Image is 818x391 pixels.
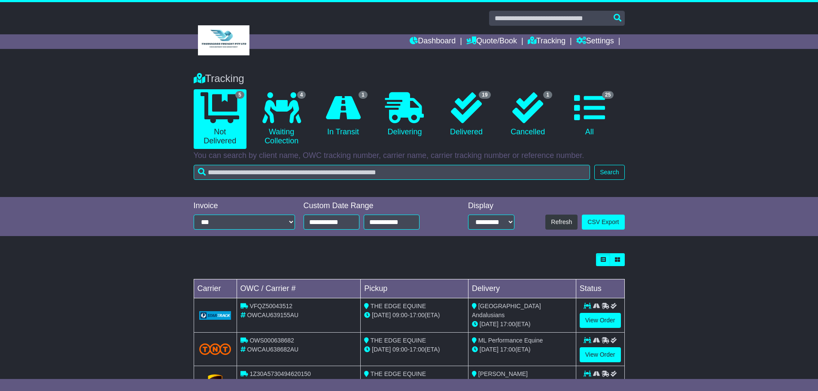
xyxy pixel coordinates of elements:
[249,370,310,377] span: 1Z30A5730494620150
[364,345,465,354] div: - (ETA)
[468,201,514,211] div: Display
[580,313,621,328] a: View Order
[361,279,468,298] td: Pickup
[466,34,517,49] a: Quote/Book
[255,89,308,149] a: 4 Waiting Collection
[378,89,431,140] a: Delivering
[478,370,528,377] span: [PERSON_NAME]
[371,370,426,377] span: THE EDGE EQUINE
[410,34,456,49] a: Dashboard
[371,303,426,309] span: THE EDGE EQUINE
[372,346,391,353] span: [DATE]
[582,215,624,230] a: CSV Export
[316,89,369,140] a: 1 In Transit
[480,321,499,327] span: [DATE]
[235,91,244,99] span: 5
[359,91,368,99] span: 1
[472,320,572,329] div: (ETA)
[500,346,515,353] span: 17:00
[189,73,629,85] div: Tracking
[392,312,407,318] span: 09:00
[543,91,552,99] span: 1
[480,346,499,353] span: [DATE]
[576,34,614,49] a: Settings
[472,345,572,354] div: (ETA)
[440,89,493,140] a: 19 Delivered
[563,89,616,140] a: 25 All
[237,279,361,298] td: OWC / Carrier #
[247,346,298,353] span: OWCAU638682AU
[602,91,614,99] span: 25
[194,201,295,211] div: Invoice
[194,151,625,161] p: You can search by client name, OWC tracking number, carrier name, carrier tracking number or refe...
[249,303,292,309] span: VFQZ50043512
[410,312,425,318] span: 17:00
[364,311,465,320] div: - (ETA)
[247,312,298,318] span: OWCAU639155AU
[371,337,426,344] span: THE EDGE EQUINE
[304,201,441,211] div: Custom Date Range
[392,346,407,353] span: 09:00
[528,34,566,49] a: Tracking
[468,279,576,298] td: Delivery
[594,165,624,180] button: Search
[410,346,425,353] span: 17:00
[478,337,543,344] span: ML Performance Equine
[372,312,391,318] span: [DATE]
[502,89,554,140] a: 1 Cancelled
[194,279,237,298] td: Carrier
[580,347,621,362] a: View Order
[199,311,231,320] img: GetCarrierServiceLogo
[500,321,515,327] span: 17:00
[297,91,306,99] span: 4
[479,91,490,99] span: 19
[472,303,541,318] span: [GEOGRAPHIC_DATA] Andalusians
[545,215,578,230] button: Refresh
[249,337,294,344] span: OWS000638682
[199,343,231,355] img: TNT_Domestic.png
[576,279,624,298] td: Status
[194,89,246,149] a: 5 Not Delivered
